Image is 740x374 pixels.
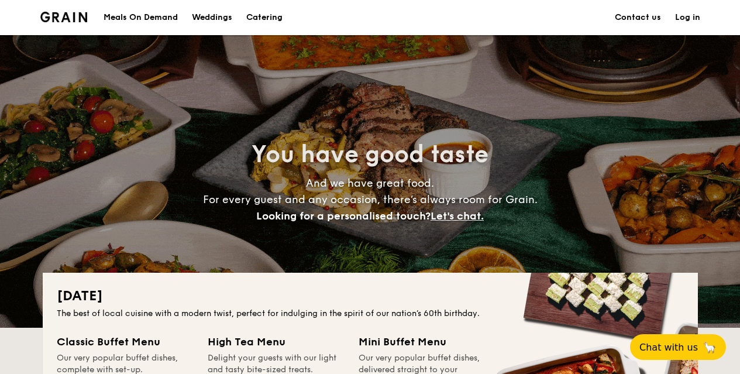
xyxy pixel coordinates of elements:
[359,334,495,350] div: Mini Buffet Menu
[639,342,698,353] span: Chat with us
[630,334,726,360] button: Chat with us🦙
[431,210,484,222] span: Let's chat.
[57,287,684,306] h2: [DATE]
[57,308,684,320] div: The best of local cuisine with a modern twist, perfect for indulging in the spirit of our nation’...
[703,341,717,354] span: 🦙
[40,12,88,22] img: Grain
[40,12,88,22] a: Logotype
[57,334,194,350] div: Classic Buffet Menu
[208,334,345,350] div: High Tea Menu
